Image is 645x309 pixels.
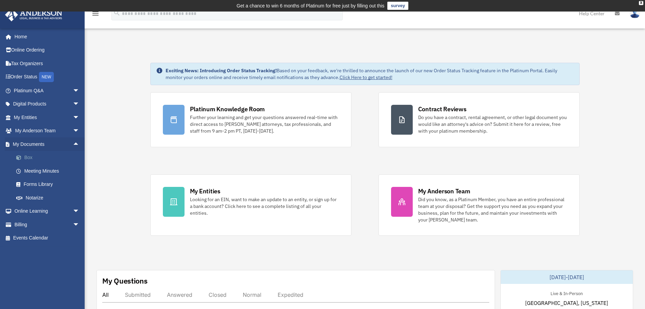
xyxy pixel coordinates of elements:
[102,291,109,298] div: All
[243,291,261,298] div: Normal
[5,43,90,57] a: Online Ordering
[5,57,90,70] a: Tax Organizers
[5,97,90,111] a: Digital Productsarrow_drop_down
[418,105,467,113] div: Contract Reviews
[73,84,86,98] span: arrow_drop_down
[3,8,64,21] img: Anderson Advisors Platinum Portal
[5,111,90,124] a: My Entitiesarrow_drop_down
[418,114,567,134] div: Do you have a contract, rental agreement, or other legal document you would like an attorney's ad...
[9,191,90,205] a: Notarize
[39,72,54,82] div: NEW
[9,164,90,178] a: Meeting Minutes
[150,92,351,147] a: Platinum Knowledge Room Further your learning and get your questions answered real-time with dire...
[525,299,608,307] span: [GEOGRAPHIC_DATA], [US_STATE]
[91,9,100,18] i: menu
[5,218,90,231] a: Billingarrow_drop_down
[166,67,277,74] strong: Exciting News: Introducing Order Status Tracking!
[639,1,643,5] div: close
[9,151,90,165] a: Box
[545,289,588,296] div: Live & In-Person
[5,124,90,138] a: My Anderson Teamarrow_drop_down
[190,105,265,113] div: Platinum Knowledge Room
[91,12,100,18] a: menu
[190,196,339,216] div: Looking for an EIN, want to make an update to an entity, or sign up for a bank account? Click her...
[209,291,227,298] div: Closed
[340,74,392,80] a: Click Here to get started!
[5,30,86,43] a: Home
[167,291,192,298] div: Answered
[73,111,86,124] span: arrow_drop_down
[379,174,580,236] a: My Anderson Team Did you know, as a Platinum Member, you have an entire professional team at your...
[387,2,408,10] a: survey
[5,84,90,97] a: Platinum Q&Aarrow_drop_down
[630,8,640,18] img: User Pic
[113,9,121,17] i: search
[278,291,303,298] div: Expedited
[73,205,86,218] span: arrow_drop_down
[73,218,86,232] span: arrow_drop_down
[379,92,580,147] a: Contract Reviews Do you have a contract, rental agreement, or other legal document you would like...
[150,174,351,236] a: My Entities Looking for an EIN, want to make an update to an entity, or sign up for a bank accoun...
[5,70,90,84] a: Order StatusNEW
[125,291,151,298] div: Submitted
[73,137,86,151] span: arrow_drop_up
[73,124,86,138] span: arrow_drop_down
[9,178,90,191] a: Forms Library
[501,270,633,284] div: [DATE]-[DATE]
[73,97,86,111] span: arrow_drop_down
[237,2,385,10] div: Get a chance to win 6 months of Platinum for free just by filling out this
[166,67,574,81] div: Based on your feedback, we're thrilled to announce the launch of our new Order Status Tracking fe...
[5,231,90,245] a: Events Calendar
[5,205,90,218] a: Online Learningarrow_drop_down
[418,187,470,195] div: My Anderson Team
[102,276,148,286] div: My Questions
[418,196,567,223] div: Did you know, as a Platinum Member, you have an entire professional team at your disposal? Get th...
[190,187,220,195] div: My Entities
[5,137,90,151] a: My Documentsarrow_drop_up
[190,114,339,134] div: Further your learning and get your questions answered real-time with direct access to [PERSON_NAM...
